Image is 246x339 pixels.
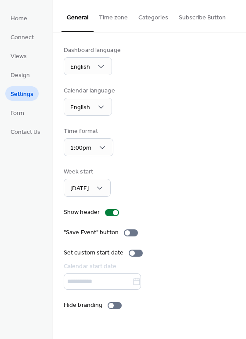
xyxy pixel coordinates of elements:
div: Week start [64,167,109,177]
div: Calendar start date [64,262,233,271]
div: Calendar language [64,86,115,96]
span: English [70,102,90,114]
div: Set custom start date [64,248,123,258]
span: 1:00pm [70,142,91,154]
div: Hide branding [64,301,102,310]
a: Form [5,105,29,120]
span: Views [11,52,27,61]
span: Contact Us [11,128,40,137]
span: Form [11,109,24,118]
span: [DATE] [70,183,89,195]
a: Views [5,48,32,63]
a: Contact Us [5,124,46,139]
a: Connect [5,29,39,44]
div: "Save Event" button [64,228,119,237]
a: Design [5,67,35,82]
a: Settings [5,86,39,101]
span: Settings [11,90,33,99]
div: Show header [64,208,100,217]
span: Connect [11,33,34,42]
a: Home [5,11,33,25]
span: Home [11,14,27,23]
div: Dashboard language [64,46,121,55]
span: English [70,61,90,73]
div: Time format [64,127,112,136]
span: Design [11,71,30,80]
